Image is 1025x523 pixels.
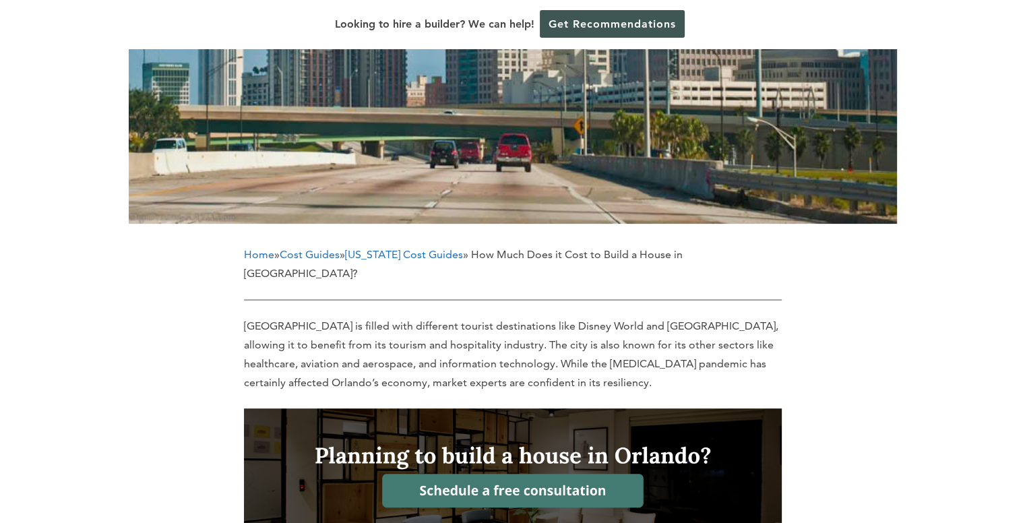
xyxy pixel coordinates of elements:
[244,248,274,261] a: Home
[280,248,340,261] a: Cost Guides
[244,245,782,283] p: » » » How Much Does it Cost to Build a House in [GEOGRAPHIC_DATA]?
[244,317,782,392] p: [GEOGRAPHIC_DATA] is filled with different tourist destinations like Disney World and [GEOGRAPHIC...
[767,427,1009,507] iframe: Drift Widget Chat Controller
[540,10,685,38] a: Get Recommendations
[345,248,463,261] a: [US_STATE] Cost Guides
